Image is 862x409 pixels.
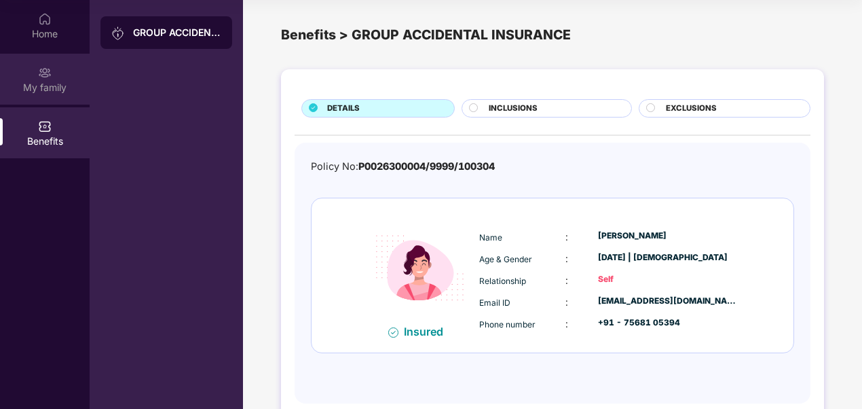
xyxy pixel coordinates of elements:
span: Age & Gender [479,254,532,264]
span: : [565,231,568,243]
div: Policy No: [311,159,495,175]
div: [DATE] | [DEMOGRAPHIC_DATA] [598,251,738,264]
span: : [565,296,568,308]
div: [PERSON_NAME] [598,230,738,243]
div: Self [598,273,738,286]
span: P0026300004/9999/100304 [358,160,495,172]
span: EXCLUSIONS [666,103,717,115]
img: svg+xml;base64,PHN2ZyB3aWR0aD0iMjAiIGhlaWdodD0iMjAiIHZpZXdCb3g9IjAgMCAyMCAyMCIgZmlsbD0ibm9uZSIgeG... [111,26,125,40]
span: : [565,318,568,330]
span: DETAILS [327,103,360,115]
span: : [565,274,568,286]
img: svg+xml;base64,PHN2ZyBpZD0iSG9tZSIgeG1sbnM9Imh0dHA6Ly93d3cudzMub3JnLzIwMDAvc3ZnIiB3aWR0aD0iMjAiIG... [38,12,52,26]
span: INCLUSIONS [489,103,538,115]
div: +91 - 75681 05394 [598,317,738,330]
div: GROUP ACCIDENTAL INSURANCE [133,26,221,39]
span: : [565,253,568,264]
div: Insured [404,325,451,338]
img: svg+xml;base64,PHN2ZyB4bWxucz0iaHR0cDovL3d3dy53My5vcmcvMjAwMC9zdmciIHdpZHRoPSIxNiIgaGVpZ2h0PSIxNi... [388,327,398,338]
span: Email ID [479,298,510,308]
img: svg+xml;base64,PHN2ZyBpZD0iQmVuZWZpdHMiIHhtbG5zPSJodHRwOi8vd3d3LnczLm9yZy8yMDAwL3N2ZyIgd2lkdGg9Ij... [38,120,52,133]
span: Name [479,232,502,243]
div: Benefits > GROUP ACCIDENTAL INSURANCE [281,24,824,46]
img: svg+xml;base64,PHN2ZyB3aWR0aD0iMjAiIGhlaWdodD0iMjAiIHZpZXdCb3g9IjAgMCAyMCAyMCIgZmlsbD0ibm9uZSIgeG... [38,66,52,79]
span: Relationship [479,276,526,286]
div: [EMAIL_ADDRESS][DOMAIN_NAME] [598,295,738,308]
img: icon [364,212,476,324]
span: Phone number [479,319,536,330]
